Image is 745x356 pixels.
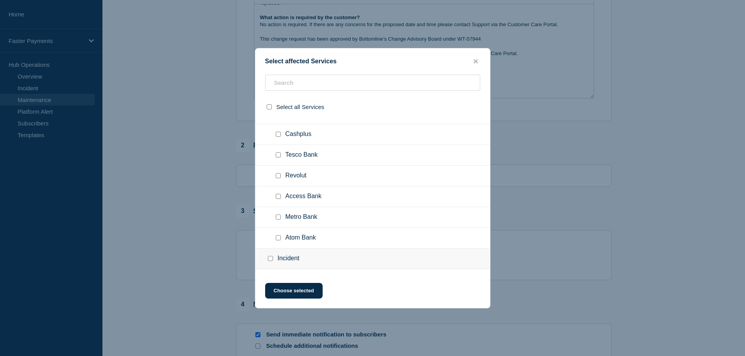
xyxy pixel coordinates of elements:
[285,151,318,159] span: Tesco Bank
[267,104,272,109] input: select all checkbox
[285,172,307,180] span: Revolut
[265,283,323,299] button: Choose selected
[471,58,480,65] button: close button
[276,132,281,137] input: Cashplus checkbox
[268,256,273,261] input: Incident checkbox
[276,235,281,240] input: Atom Bank checkbox
[265,75,480,91] input: Search
[276,104,325,110] span: Select all Services
[276,152,281,157] input: Tesco Bank checkbox
[285,193,321,200] span: Access Bank
[276,173,281,178] input: Revolut checkbox
[285,131,312,138] span: Cashplus
[255,249,490,269] div: Incident
[285,234,316,242] span: Atom Bank
[276,215,281,220] input: Metro Bank checkbox
[276,194,281,199] input: Access Bank checkbox
[255,58,490,65] div: Select affected Services
[285,213,318,221] span: Metro Bank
